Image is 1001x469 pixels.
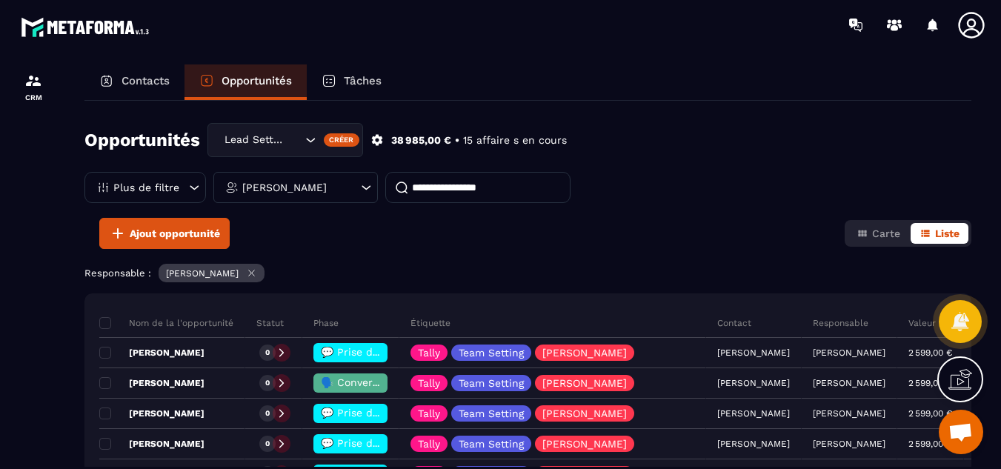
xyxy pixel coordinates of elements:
[813,439,885,449] p: [PERSON_NAME]
[222,74,292,87] p: Opportunités
[84,125,200,155] h2: Opportunités
[939,410,983,454] div: Ouvrir le chat
[872,227,900,239] span: Carte
[848,223,909,244] button: Carte
[184,64,307,100] a: Opportunités
[21,13,154,41] img: logo
[287,132,302,148] input: Search for option
[4,93,63,102] p: CRM
[542,378,627,388] p: [PERSON_NAME]
[813,378,885,388] p: [PERSON_NAME]
[84,267,151,279] p: Responsable :
[307,64,396,100] a: Tâches
[99,377,204,389] p: [PERSON_NAME]
[242,182,327,193] p: [PERSON_NAME]
[221,132,287,148] span: Lead Setting
[410,317,450,329] p: Étiquette
[908,378,952,388] p: 2 599,00 €
[265,439,270,449] p: 0
[256,317,284,329] p: Statut
[459,378,524,388] p: Team Setting
[542,408,627,419] p: [PERSON_NAME]
[265,408,270,419] p: 0
[99,438,204,450] p: [PERSON_NAME]
[344,74,382,87] p: Tâches
[455,133,459,147] p: •
[99,317,233,329] p: Nom de la l'opportunité
[99,408,204,419] p: [PERSON_NAME]
[542,347,627,358] p: [PERSON_NAME]
[324,133,360,147] div: Créer
[935,227,960,239] span: Liste
[130,226,220,241] span: Ajout opportunité
[313,317,339,329] p: Phase
[84,64,184,100] a: Contacts
[463,133,567,147] p: 15 affaire s en cours
[265,347,270,358] p: 0
[166,268,239,279] p: [PERSON_NAME]
[265,378,270,388] p: 0
[459,347,524,358] p: Team Setting
[321,346,468,358] span: 💬 Prise de contact effectué
[908,347,952,358] p: 2 599,00 €
[24,72,42,90] img: formation
[99,347,204,359] p: [PERSON_NAME]
[813,317,868,329] p: Responsable
[813,408,885,419] p: [PERSON_NAME]
[911,223,968,244] button: Liste
[321,407,468,419] span: 💬 Prise de contact effectué
[321,437,468,449] span: 💬 Prise de contact effectué
[418,439,440,449] p: Tally
[113,182,179,193] p: Plus de filtre
[122,74,170,87] p: Contacts
[459,408,524,419] p: Team Setting
[459,439,524,449] p: Team Setting
[418,347,440,358] p: Tally
[908,408,952,419] p: 2 599,00 €
[4,61,63,113] a: formationformationCRM
[908,439,952,449] p: 2 599,00 €
[542,439,627,449] p: [PERSON_NAME]
[813,347,885,358] p: [PERSON_NAME]
[418,378,440,388] p: Tally
[418,408,440,419] p: Tally
[207,123,363,157] div: Search for option
[391,133,451,147] p: 38 985,00 €
[908,317,936,329] p: Valeur
[717,317,751,329] p: Contact
[99,218,230,249] button: Ajout opportunité
[321,376,452,388] span: 🗣️ Conversation en cours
